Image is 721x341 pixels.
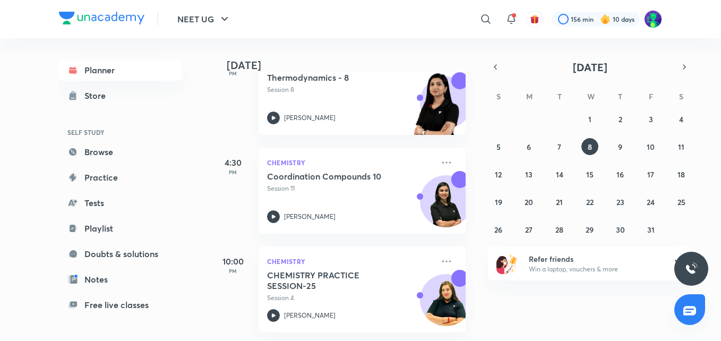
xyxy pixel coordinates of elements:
[267,255,434,268] p: Chemistry
[581,110,598,127] button: October 1, 2025
[529,265,659,274] p: Win a laptop, vouchers & more
[678,142,684,152] abbr: October 11, 2025
[557,91,562,101] abbr: Tuesday
[612,221,629,238] button: October 30, 2025
[616,225,625,235] abbr: October 30, 2025
[616,169,624,180] abbr: October 16, 2025
[551,166,568,183] button: October 14, 2025
[618,142,622,152] abbr: October 9, 2025
[490,138,507,155] button: October 5, 2025
[520,138,537,155] button: October 6, 2025
[673,193,690,210] button: October 25, 2025
[573,60,607,74] span: [DATE]
[673,166,690,183] button: October 18, 2025
[642,138,659,155] button: October 10, 2025
[495,169,502,180] abbr: October 12, 2025
[556,197,563,207] abbr: October 21, 2025
[581,166,598,183] button: October 15, 2025
[420,280,471,331] img: Avatar
[649,91,653,101] abbr: Friday
[59,192,182,214] a: Tests
[679,114,683,124] abbr: October 4, 2025
[677,169,685,180] abbr: October 18, 2025
[171,8,237,30] button: NEET UG
[59,59,182,81] a: Planner
[673,138,690,155] button: October 11, 2025
[496,253,518,274] img: referral
[612,166,629,183] button: October 16, 2025
[677,197,685,207] abbr: October 25, 2025
[490,166,507,183] button: October 12, 2025
[647,142,655,152] abbr: October 10, 2025
[267,171,399,182] h5: Coordination Compounds 10
[642,221,659,238] button: October 31, 2025
[588,114,591,124] abbr: October 1, 2025
[557,142,561,152] abbr: October 7, 2025
[642,166,659,183] button: October 17, 2025
[495,197,502,207] abbr: October 19, 2025
[520,193,537,210] button: October 20, 2025
[59,12,144,27] a: Company Logo
[59,269,182,290] a: Notes
[685,262,698,275] img: ttu
[407,72,466,146] img: unacademy
[530,14,539,24] img: avatar
[212,70,254,76] p: PM
[555,225,563,235] abbr: October 28, 2025
[490,193,507,210] button: October 19, 2025
[284,212,336,221] p: [PERSON_NAME]
[503,59,677,74] button: [DATE]
[227,59,476,72] h4: [DATE]
[267,270,399,291] h5: CHEMISTRY PRACTICE SESSION-25
[647,197,655,207] abbr: October 24, 2025
[551,138,568,155] button: October 7, 2025
[212,156,254,169] h5: 4:30
[525,225,533,235] abbr: October 27, 2025
[619,114,622,124] abbr: October 2, 2025
[59,218,182,239] a: Playlist
[525,197,533,207] abbr: October 20, 2025
[527,142,531,152] abbr: October 6, 2025
[520,166,537,183] button: October 13, 2025
[59,294,182,316] a: Free live classes
[587,91,595,101] abbr: Wednesday
[588,142,592,152] abbr: October 8, 2025
[586,225,594,235] abbr: October 29, 2025
[496,91,501,101] abbr: Sunday
[556,169,563,180] abbr: October 14, 2025
[612,110,629,127] button: October 2, 2025
[494,225,502,235] abbr: October 26, 2025
[618,91,622,101] abbr: Thursday
[551,221,568,238] button: October 28, 2025
[59,141,182,163] a: Browse
[267,85,434,95] p: Session 8
[612,193,629,210] button: October 23, 2025
[612,138,629,155] button: October 9, 2025
[529,253,659,265] h6: Refer friends
[642,193,659,210] button: October 24, 2025
[284,311,336,320] p: [PERSON_NAME]
[496,142,501,152] abbr: October 5, 2025
[581,221,598,238] button: October 29, 2025
[212,255,254,268] h5: 10:00
[581,193,598,210] button: October 22, 2025
[679,91,683,101] abbr: Saturday
[644,10,662,28] img: Kaushiki Srivastava
[586,197,594,207] abbr: October 22, 2025
[490,221,507,238] button: October 26, 2025
[642,110,659,127] button: October 3, 2025
[212,169,254,175] p: PM
[212,268,254,274] p: PM
[586,169,594,180] abbr: October 15, 2025
[526,11,543,28] button: avatar
[59,12,144,24] img: Company Logo
[59,123,182,141] h6: SELF STUDY
[267,184,434,193] p: Session 11
[84,89,112,102] div: Store
[647,169,654,180] abbr: October 17, 2025
[581,138,598,155] button: October 8, 2025
[267,293,434,303] p: Session 4
[59,167,182,188] a: Practice
[673,110,690,127] button: October 4, 2025
[649,114,653,124] abbr: October 3, 2025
